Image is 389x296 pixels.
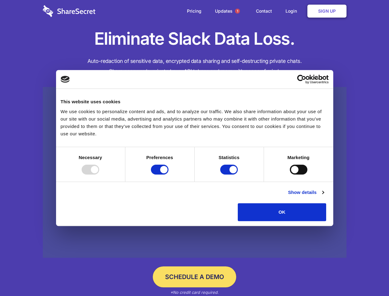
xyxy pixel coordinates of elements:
a: Usercentrics Cookiebot - opens in a new window [275,75,329,84]
h1: Eliminate Slack Data Loss. [43,28,346,50]
div: We use cookies to personalize content and ads, and to analyze our traffic. We also share informat... [61,108,329,138]
h4: Auto-redaction of sensitive data, encrypted data sharing and self-destructing private chats. Shar... [43,56,346,76]
span: 1 [235,9,240,14]
strong: Marketing [287,155,310,160]
button: OK [238,203,326,221]
div: This website uses cookies [61,98,329,105]
a: Sign Up [307,5,346,18]
em: *No credit card required. [170,290,219,295]
img: logo [61,76,70,83]
img: logo-wordmark-white-trans-d4663122ce5f474addd5e946df7df03e33cb6a1c49d2221995e7729f52c070b2.svg [43,5,95,17]
strong: Preferences [146,155,173,160]
a: Schedule a Demo [153,266,236,287]
strong: Necessary [79,155,102,160]
a: Show details [288,189,324,196]
a: Pricing [181,2,208,21]
a: Login [279,2,306,21]
a: Contact [250,2,278,21]
iframe: Drift Widget Chat Controller [358,265,382,289]
a: Wistia video thumbnail [43,87,346,258]
strong: Statistics [219,155,240,160]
